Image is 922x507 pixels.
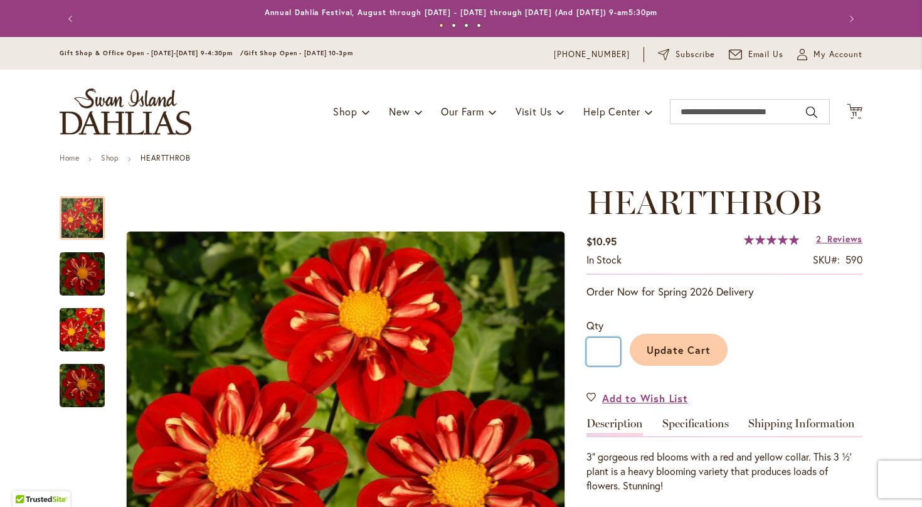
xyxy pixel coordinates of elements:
button: 3 of 4 [464,23,469,28]
img: HEARTTHROB [37,300,127,360]
img: HEARTTHROB [60,252,105,297]
span: My Account [813,48,862,61]
div: 3” gorgeous red blooms with a red and yellow collar. This 3 ½’ plant is a heavy blooming variety ... [586,450,862,493]
span: Gift Shop & Office Open - [DATE]-[DATE] 9-4:30pm / [60,49,244,57]
div: HEARTTHROB [60,351,105,407]
a: Subscribe [658,48,715,61]
iframe: Launch Accessibility Center [9,462,45,498]
a: [PHONE_NUMBER] [554,48,630,61]
div: 590 [845,253,862,267]
span: Reviews [827,233,862,245]
button: Previous [60,6,85,31]
a: Shipping Information [748,418,855,436]
a: Description [586,418,643,436]
span: New [389,105,410,118]
span: HEARTTHROB [586,183,822,222]
a: Annual Dahlia Festival, August through [DATE] - [DATE] through [DATE] (And [DATE]) 9-am5:30pm [265,8,658,17]
div: 100% [744,235,799,245]
span: In stock [586,253,622,266]
button: 11 [847,104,862,120]
span: 11 [852,110,858,118]
a: Add to Wish List [586,391,688,405]
strong: SKU [813,253,840,266]
a: 2 Reviews [816,233,862,245]
span: Update Cart [647,343,711,356]
span: 2 [816,233,822,245]
span: Email Us [748,48,784,61]
span: Visit Us [516,105,552,118]
span: Help Center [583,105,640,118]
div: Detailed Product Info [586,418,862,493]
span: Shop [333,105,358,118]
div: HEARTTHROB [60,240,117,296]
a: Email Us [729,48,784,61]
div: Availability [586,253,622,267]
button: 4 of 4 [477,23,481,28]
span: Qty [586,319,603,332]
button: 1 of 4 [439,23,443,28]
button: Next [837,6,862,31]
button: 2 of 4 [452,23,456,28]
span: Gift Shop Open - [DATE] 10-3pm [244,49,353,57]
div: HEARTTHROB [60,296,117,351]
div: HEARTTHROB [60,184,117,240]
a: store logo [60,88,191,135]
img: HEARTTHROB [60,360,105,410]
button: My Account [797,48,862,61]
span: Subscribe [676,48,715,61]
p: Order Now for Spring 2026 Delivery [586,284,862,299]
a: Home [60,153,79,163]
button: Update Cart [630,334,728,366]
span: Our Farm [441,105,484,118]
a: Specifications [662,418,729,436]
strong: HEARTTHROB [140,153,190,163]
span: Add to Wish List [602,391,688,405]
a: Shop [101,153,119,163]
span: $10.95 [586,235,617,248]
